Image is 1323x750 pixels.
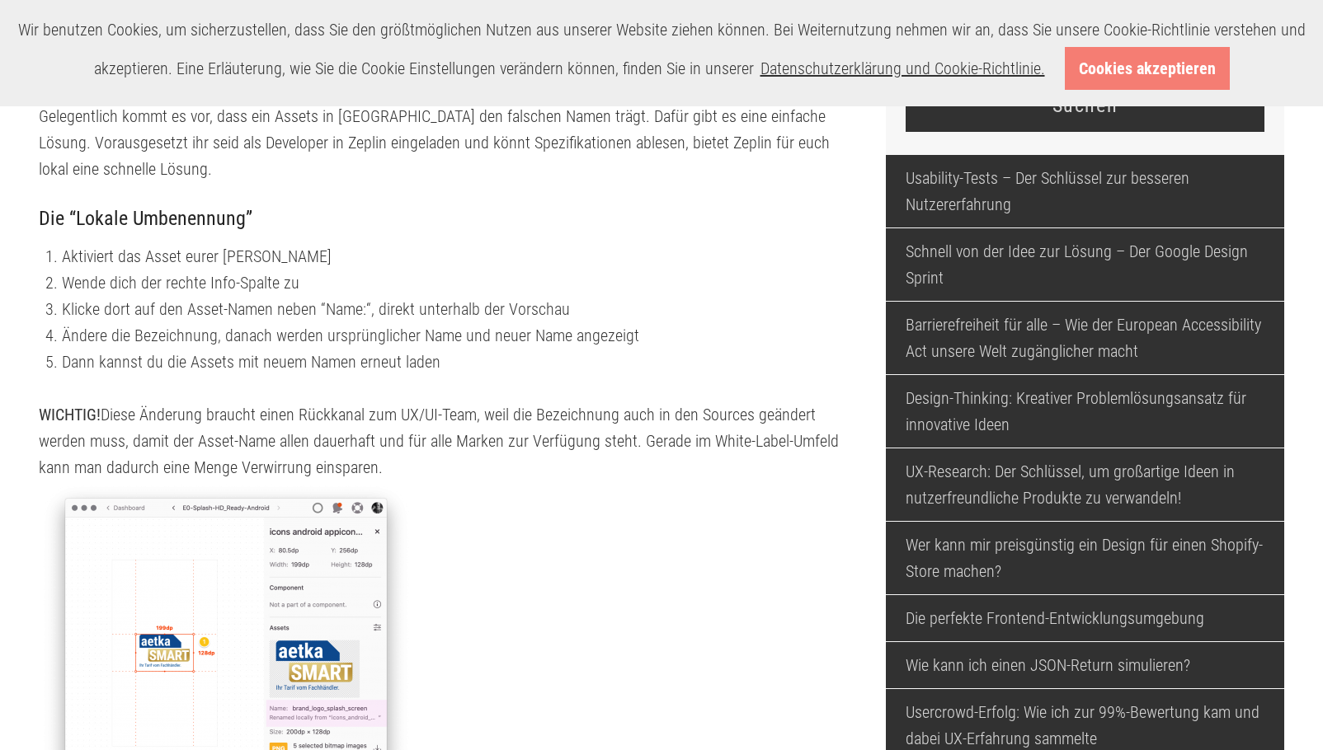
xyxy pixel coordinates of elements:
[886,375,1284,448] a: Design-Thinking: Kreativer Problemlösungsansatz für innovative Ideen
[886,595,1284,641] a: Die perfekte Frontend-Entwicklungsumgebung
[886,522,1284,594] a: Wer kann mir preisgünstig ein Design für einen Shopify-Store machen?
[39,103,861,182] div: Gelegentlich kommt es vor, dass ein Assets in [GEOGRAPHIC_DATA] den falschen Namen trägt. Dafür g...
[886,302,1284,374] a: Barrierefreiheit für alle – Wie der European Accessibility Act unsere Welt zugänglicher macht
[1065,47,1230,90] a: Cookies akzeptieren
[760,59,1045,78] a: Datenschutzerklärung und Cookie-Richtlinie.
[39,207,252,230] strong: Die “Lokale Umbenennung”
[886,155,1284,227] a: Usability-Tests – Der Schlüssel zur besseren Nutzererfahrung
[18,20,1306,78] span: Wir benutzen Cookies, um sicherzustellen, dass Sie den größtmöglichen Nutzen aus unserer Website ...
[62,296,861,322] li: Klicke dort auf den Asset-Namen neben “Name:“, direkt unterhalb der Vorschau
[62,243,861,270] li: Aktiviert das Asset eurer [PERSON_NAME]
[886,448,1284,521] a: UX-Research: Der Schlüssel, um großartige Ideen in nutzerfreundliche Produkte zu verwandeln!
[62,270,861,296] li: Wende dich der rechte Info-Spalte zu
[886,642,1284,688] a: Wie kann ich einen JSON-Return simulieren?
[886,228,1284,301] a: Schnell von der Idee zur Lösung – Der Google Design Sprint
[62,322,861,349] li: Ändere die Bezeichnung, danach werden ursprünglicher Name und neuer Name angezeigt
[39,401,861,480] div: Diese Änderung braucht einen Rückkanal zum UX/UI-Team, weil die Bezeichnung auch in den Sources g...
[39,405,101,424] strong: WICHTIG!
[62,349,861,375] li: Dann kannst du die Assets mit neuem Namen erneut laden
